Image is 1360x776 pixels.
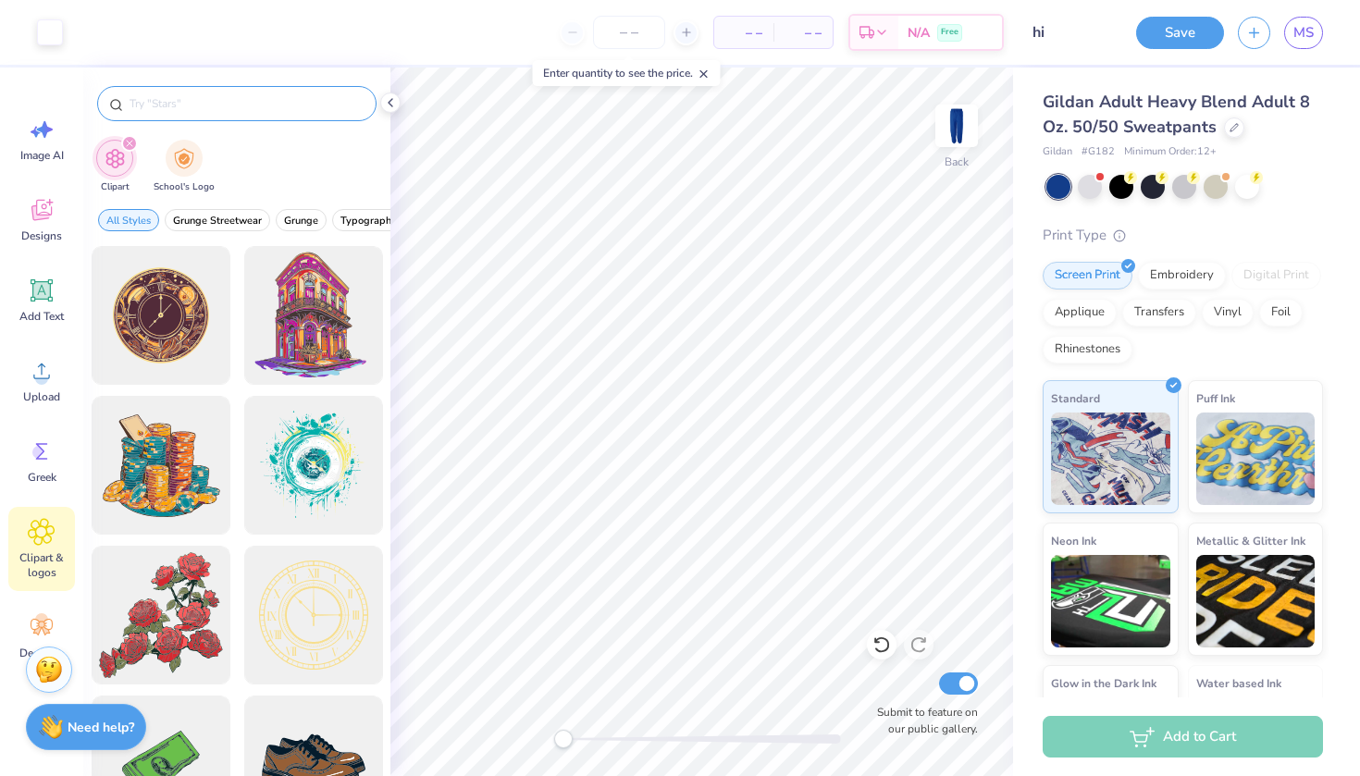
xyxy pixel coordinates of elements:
span: Neon Ink [1051,531,1096,550]
button: filter button [276,209,327,231]
img: Clipart Image [105,148,126,169]
div: Screen Print [1043,262,1132,289]
button: filter button [96,140,133,194]
img: School's Logo Image [174,148,194,169]
div: Vinyl [1202,299,1254,326]
span: All Styles [106,214,151,228]
a: MS [1284,17,1323,49]
div: Transfers [1122,299,1196,326]
span: Gildan [1043,144,1072,160]
span: Minimum Order: 12 + [1124,144,1217,160]
span: Image AI [20,148,64,163]
button: Save [1136,17,1224,49]
span: Gildan Adult Heavy Blend Adult 8 Oz. 50/50 Sweatpants [1043,91,1310,138]
button: filter button [165,209,270,231]
span: Decorate [19,646,64,660]
div: Back [945,154,969,170]
span: Grunge [284,214,318,228]
span: – – [785,23,822,43]
img: Metallic & Glitter Ink [1196,555,1316,647]
span: N/A [908,23,930,43]
input: Untitled Design [1018,14,1108,51]
span: Standard [1051,388,1100,408]
span: Upload [23,389,60,404]
input: Try "Stars" [128,94,365,113]
div: Foil [1259,299,1303,326]
img: Back [938,107,975,144]
input: – – [593,16,665,49]
div: Digital Print [1231,262,1321,289]
span: Puff Ink [1196,388,1235,408]
span: MS [1293,22,1314,43]
label: Submit to feature on our public gallery. [867,704,978,737]
span: Greek [28,470,56,485]
div: Print Type [1043,225,1323,246]
img: Puff Ink [1196,413,1316,505]
span: Clipart & logos [11,550,72,580]
img: Neon Ink [1051,555,1170,647]
img: Standard [1051,413,1170,505]
div: Accessibility label [554,730,573,748]
span: Designs [21,228,62,243]
button: filter button [154,140,215,194]
span: Free [941,26,958,39]
span: Clipart [101,180,130,194]
span: School's Logo [154,180,215,194]
div: Rhinestones [1043,336,1132,363]
span: Typography [340,214,397,228]
span: Water based Ink [1196,673,1281,693]
div: filter for School's Logo [154,140,215,194]
span: Add Text [19,309,64,324]
span: Metallic & Glitter Ink [1196,531,1305,550]
span: Grunge Streetwear [173,214,262,228]
div: Applique [1043,299,1117,326]
button: filter button [332,209,405,231]
div: Enter quantity to see the price. [533,60,721,86]
span: Glow in the Dark Ink [1051,673,1156,693]
div: Embroidery [1138,262,1226,289]
span: – – [725,23,762,43]
strong: Need help? [68,719,134,736]
button: filter button [98,209,159,231]
div: filter for Clipart [96,140,133,194]
span: # G182 [1082,144,1115,160]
